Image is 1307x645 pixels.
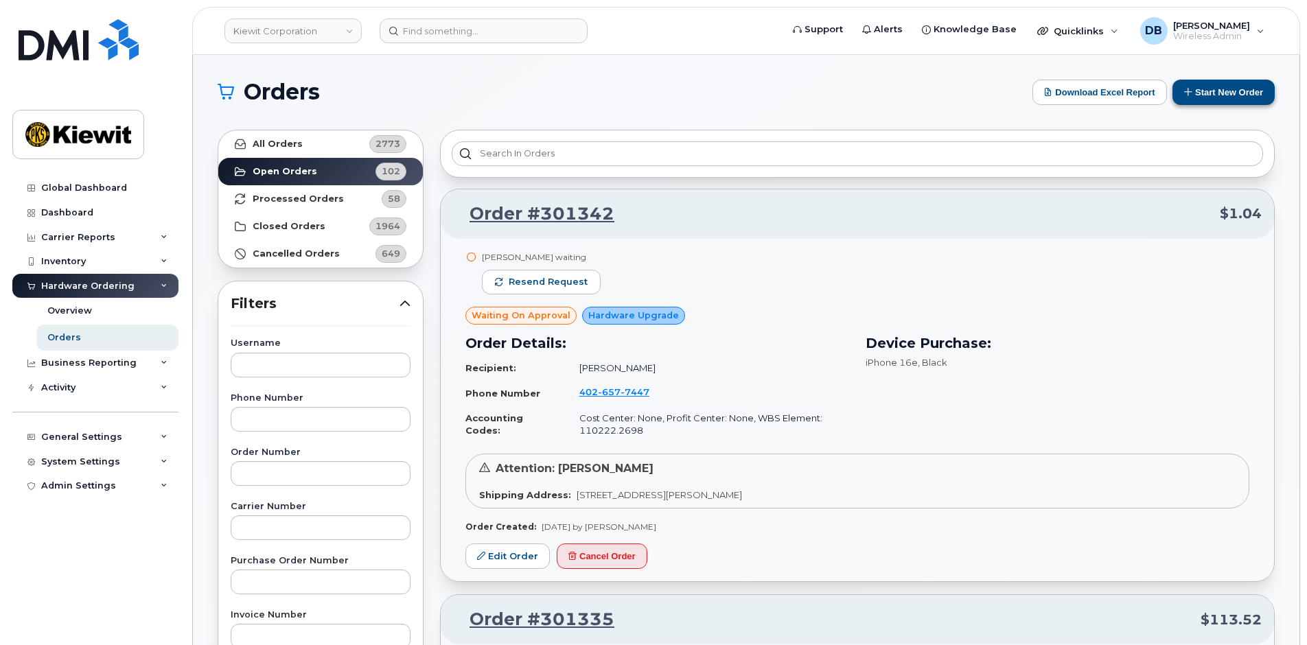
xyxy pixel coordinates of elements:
[482,251,601,263] div: [PERSON_NAME] waiting
[375,137,400,150] span: 2773
[375,220,400,233] span: 1964
[577,489,742,500] span: [STREET_ADDRESS][PERSON_NAME]
[231,394,410,403] label: Phone Number
[918,357,947,368] span: , Black
[509,276,588,288] span: Resend request
[1032,80,1167,105] button: Download Excel Report
[567,356,849,380] td: [PERSON_NAME]
[1247,585,1297,635] iframe: Messenger Launcher
[479,489,571,500] strong: Shipping Address:
[621,386,649,397] span: 7447
[253,193,344,204] strong: Processed Orders
[557,543,647,569] button: Cancel Order
[1220,204,1262,224] span: $1.04
[253,139,303,150] strong: All Orders
[453,607,614,632] a: Order #301335
[866,357,918,368] span: iPhone 16e
[542,521,656,532] span: [DATE] by [PERSON_NAME]
[382,165,400,178] span: 102
[218,213,423,240] a: Closed Orders1964
[1172,80,1275,105] button: Start New Order
[218,240,423,268] a: Cancelled Orders649
[218,185,423,213] a: Processed Orders58
[465,388,540,399] strong: Phone Number
[452,141,1263,166] input: Search in orders
[453,202,614,226] a: Order #301342
[231,339,410,348] label: Username
[231,611,410,620] label: Invoice Number
[472,309,570,322] span: Waiting On Approval
[388,192,400,205] span: 58
[1201,610,1262,630] span: $113.52
[465,333,849,353] h3: Order Details:
[866,333,1249,353] h3: Device Purchase:
[567,406,849,443] td: Cost Center: None, Profit Center: None, WBS Element: 110222.2698
[231,502,410,511] label: Carrier Number
[244,82,320,102] span: Orders
[253,248,340,259] strong: Cancelled Orders
[231,294,400,314] span: Filters
[465,412,523,436] strong: Accounting Codes:
[579,386,649,397] span: 402
[465,521,536,532] strong: Order Created:
[588,309,679,322] span: Hardware Upgrade
[465,362,516,373] strong: Recipient:
[231,448,410,457] label: Order Number
[382,247,400,260] span: 649
[465,543,550,569] a: Edit Order
[482,270,601,294] button: Resend request
[496,462,653,475] span: Attention: [PERSON_NAME]
[218,158,423,185] a: Open Orders102
[598,386,621,397] span: 657
[218,130,423,158] a: All Orders2773
[253,166,317,177] strong: Open Orders
[231,556,410,565] label: Purchase Order Number
[579,386,666,397] a: 4026577447
[253,221,325,232] strong: Closed Orders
